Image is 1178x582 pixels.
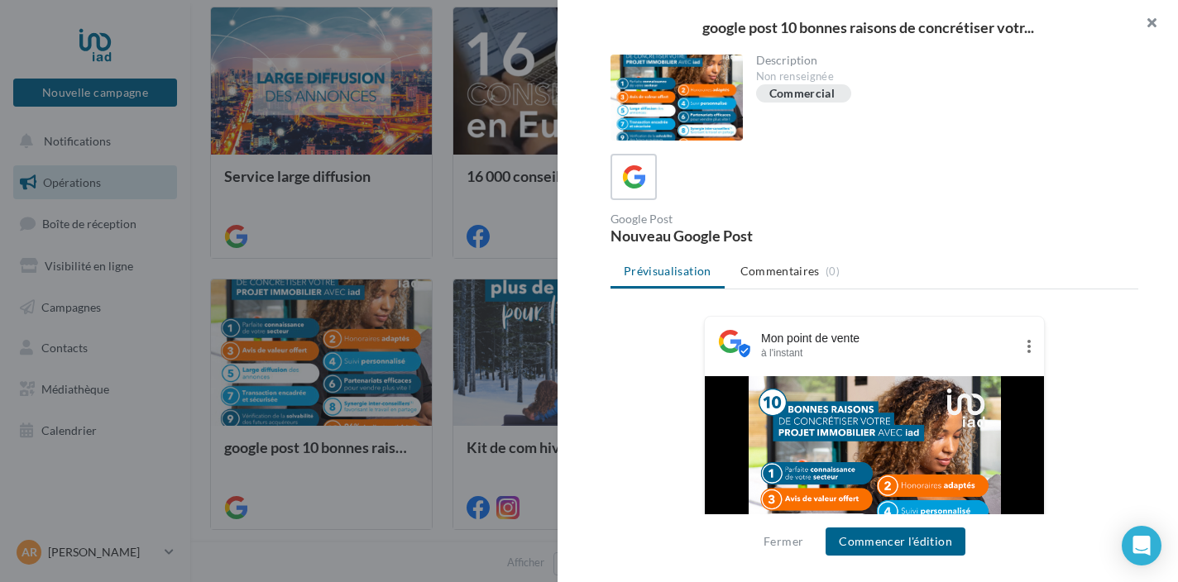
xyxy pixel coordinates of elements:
span: (0) [826,265,840,278]
div: Mon point de vente [761,330,1014,346]
div: Open Intercom Messenger [1122,526,1161,565]
div: Non renseignée [756,69,1126,84]
div: Description [756,55,1126,66]
span: Commentaires [740,263,820,279]
div: à l'instant [761,346,1014,360]
button: Commencer l'édition [826,527,965,556]
div: Commercial [769,88,836,100]
span: google post 10 bonnes raisons de concrétiser votr... [702,20,1034,35]
button: Fermer [757,532,810,551]
div: Google Post [611,213,868,225]
div: Nouveau Google Post [611,228,868,243]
